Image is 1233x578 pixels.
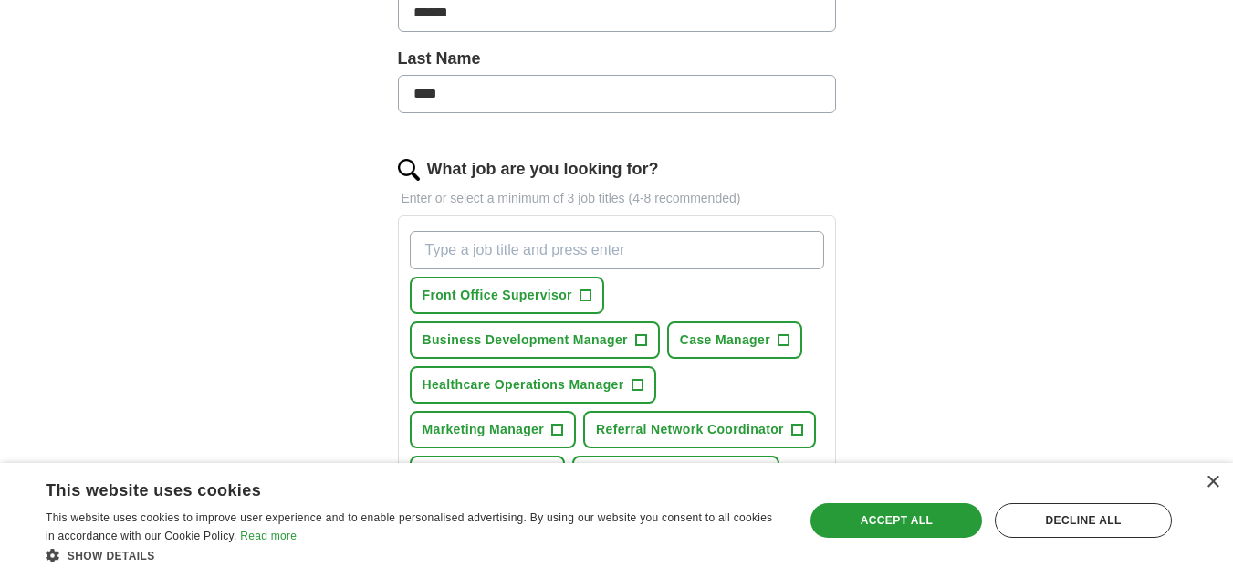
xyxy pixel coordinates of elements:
button: Practice Manager [410,456,566,493]
input: Type a job title and press enter [410,231,824,269]
label: What job are you looking for? [427,157,659,182]
span: This website uses cookies to improve user experience and to enable personalised advertising. By u... [46,511,772,542]
button: Business Development Manager [410,321,660,359]
button: Referral Network Coordinator [583,411,816,448]
div: Show details [46,546,782,564]
img: search.png [398,159,420,181]
span: Referral Network Coordinator [596,420,784,439]
span: Business Development Manager [423,331,628,350]
button: Front Office Supervisor [410,277,604,314]
button: Marketing Manager [410,411,577,448]
div: Close [1206,476,1219,489]
span: Front Office Supervisor [423,286,572,305]
span: Healthcare Operations Manager [423,375,624,394]
label: Last Name [398,47,836,71]
div: Accept all [810,503,982,538]
div: This website uses cookies [46,474,737,501]
p: Enter or select a minimum of 3 job titles (4-8 recommended) [398,189,836,208]
button: Healthcare Operations Manager [410,366,656,404]
span: Show details [68,550,155,562]
button: Patient Services Manager [572,456,779,493]
span: Marketing Manager [423,420,545,439]
button: Case Manager [667,321,802,359]
div: Decline all [995,503,1172,538]
a: Read more, opens a new window [240,530,297,542]
span: Case Manager [680,331,770,350]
